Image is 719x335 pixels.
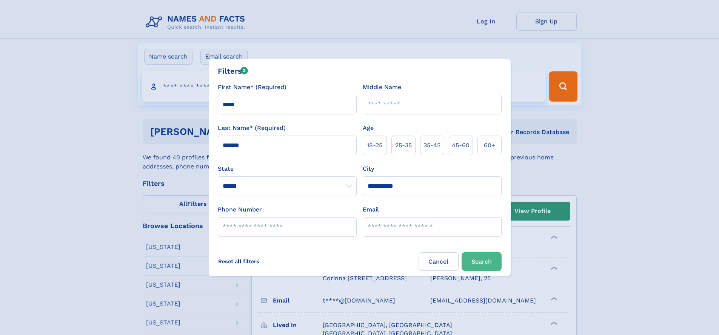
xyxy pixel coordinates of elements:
[419,252,459,271] label: Cancel
[218,83,286,92] label: First Name* (Required)
[363,124,374,133] label: Age
[363,164,374,173] label: City
[484,141,495,150] span: 60+
[363,83,401,92] label: Middle Name
[218,65,248,77] div: Filters
[462,252,502,271] button: Search
[218,124,286,133] label: Last Name* (Required)
[367,141,382,150] span: 18‑25
[213,252,264,270] label: Reset all filters
[452,141,470,150] span: 45‑60
[423,141,440,150] span: 35‑45
[218,205,262,214] label: Phone Number
[218,164,357,173] label: State
[395,141,412,150] span: 25‑35
[363,205,379,214] label: Email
